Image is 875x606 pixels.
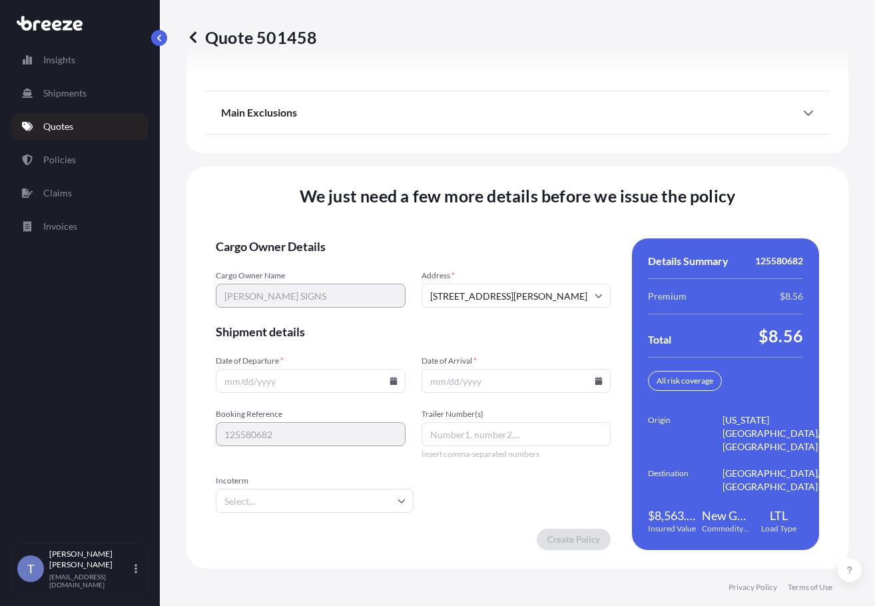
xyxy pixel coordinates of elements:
span: Shipment details [216,324,611,340]
span: $8,563.42 [648,507,696,523]
p: Create Policy [547,533,600,546]
input: mm/dd/yyyy [216,369,406,393]
a: Invoices [11,213,148,240]
a: Policies [11,147,148,173]
p: Quotes [43,120,73,133]
p: Invoices [43,220,77,233]
p: Policies [43,153,76,166]
input: Select... [216,489,414,513]
p: [EMAIL_ADDRESS][DOMAIN_NAME] [49,573,132,589]
input: mm/dd/yyyy [422,369,611,393]
span: Insured Value [648,523,696,534]
a: Claims [11,180,148,206]
span: LTL [770,507,788,523]
span: Commodity Category [702,523,750,534]
span: Main Exclusions [221,106,297,119]
p: Claims [43,186,72,200]
p: Quote 501458 [186,27,317,48]
a: Quotes [11,113,148,140]
a: Insights [11,47,148,73]
span: Address [422,270,611,281]
a: Shipments [11,80,148,107]
input: Your internal reference [216,422,406,446]
div: Main Exclusions [221,97,814,129]
input: Cargo owner address [422,284,611,308]
p: [PERSON_NAME] [PERSON_NAME] [49,549,132,570]
span: Origin [648,414,723,454]
span: Total [648,333,671,346]
span: $8.56 [780,290,803,303]
p: Shipments [43,87,87,100]
span: New General Merchandise [702,507,750,523]
span: Premium [648,290,687,303]
span: 125580682 [755,254,803,268]
span: Date of Arrival [422,356,611,366]
span: We just need a few more details before we issue the policy [300,185,736,206]
a: Privacy Policy [729,582,777,593]
span: Cargo Owner Name [216,270,406,281]
span: [US_STATE][GEOGRAPHIC_DATA], [GEOGRAPHIC_DATA] [723,414,820,454]
span: Incoterm [216,475,414,486]
span: $8.56 [758,325,803,346]
button: Create Policy [537,529,611,550]
span: Booking Reference [216,409,406,420]
span: Cargo Owner Details [216,238,611,254]
span: Load Type [761,523,796,534]
input: Number1, number2,... [422,422,611,446]
span: Insert comma-separated numbers [422,449,611,459]
span: Destination [648,467,723,493]
span: Date of Departure [216,356,406,366]
span: Trailer Number(s) [422,409,611,420]
a: Terms of Use [788,582,832,593]
span: [GEOGRAPHIC_DATA], [GEOGRAPHIC_DATA] [723,467,820,493]
span: T [27,562,35,575]
p: Insights [43,53,75,67]
div: All risk coverage [648,371,722,391]
span: Details Summary [648,254,729,268]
